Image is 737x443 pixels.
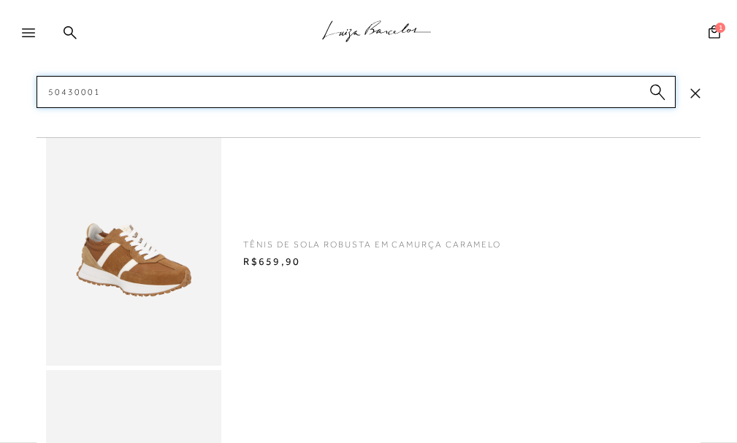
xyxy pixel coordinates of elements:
a: TÊNIS DE SOLA ROBUSTA EM CAMURÇA CARAMELO TÊNIS DE SOLA ROBUSTA EM CAMURÇA CARAMELO R$659,90 [39,136,702,366]
button: 1 [704,24,725,44]
span: R$659,90 [232,251,580,273]
img: TÊNIS DE SOLA ROBUSTA EM CAMURÇA CARAMELO [46,136,221,366]
span: TÊNIS DE SOLA ROBUSTA EM CAMURÇA CARAMELO [232,228,580,251]
span: 1 [715,23,725,33]
input: Buscar. [37,76,675,108]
